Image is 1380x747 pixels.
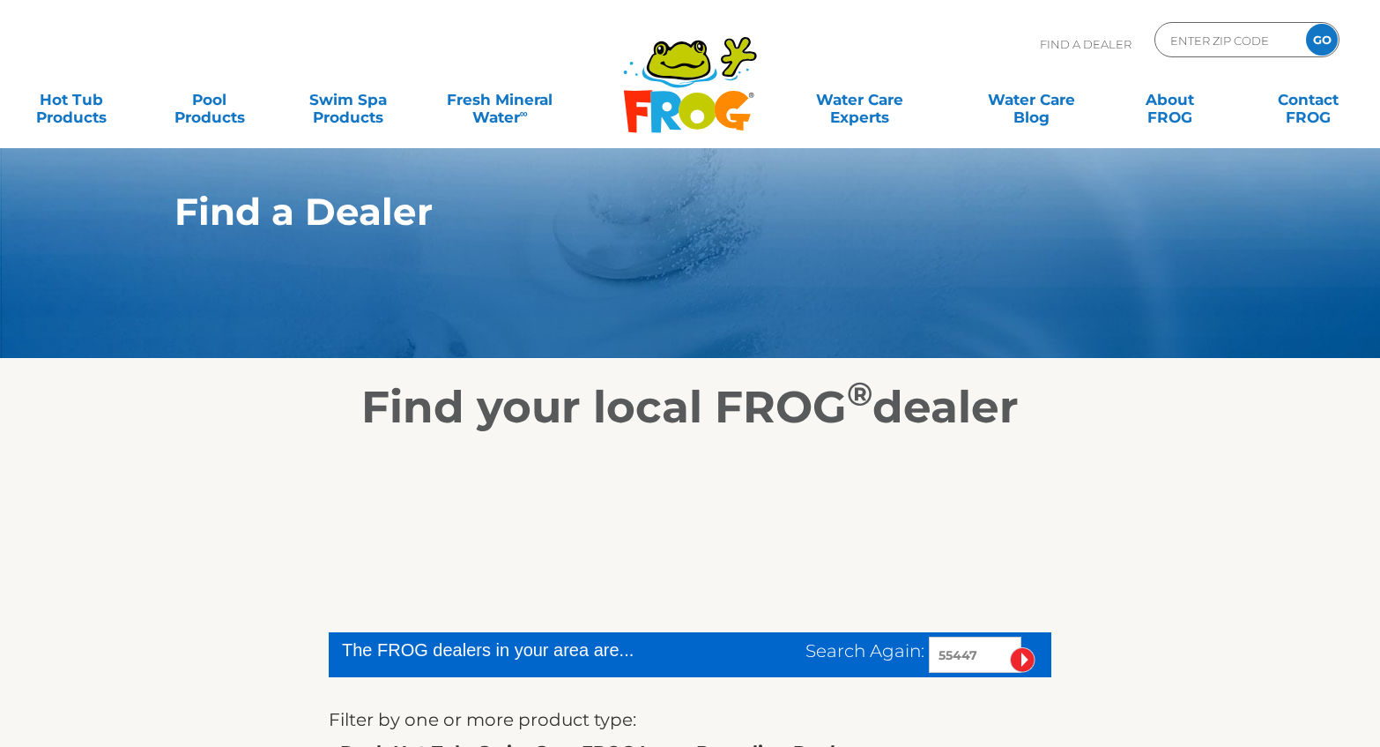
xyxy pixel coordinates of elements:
[847,374,872,414] sup: ®
[1306,24,1338,56] input: GO
[1255,82,1362,117] a: ContactFROG
[342,637,697,663] div: The FROG dealers in your area are...
[978,82,1086,117] a: Water CareBlog
[805,640,924,661] span: Search Again:
[1040,22,1131,66] p: Find A Dealer
[156,82,263,117] a: PoolProducts
[174,190,1124,233] h1: Find a Dealer
[1117,82,1224,117] a: AboutFROG
[1169,27,1287,53] input: Zip Code Form
[773,82,947,117] a: Water CareExperts
[294,82,402,117] a: Swim SpaProducts
[520,107,528,120] sup: ∞
[329,706,636,734] label: Filter by one or more product type:
[18,82,125,117] a: Hot TubProducts
[1010,647,1035,673] input: Submit
[148,381,1232,434] h2: Find your local FROG dealer
[433,82,568,117] a: Fresh MineralWater∞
